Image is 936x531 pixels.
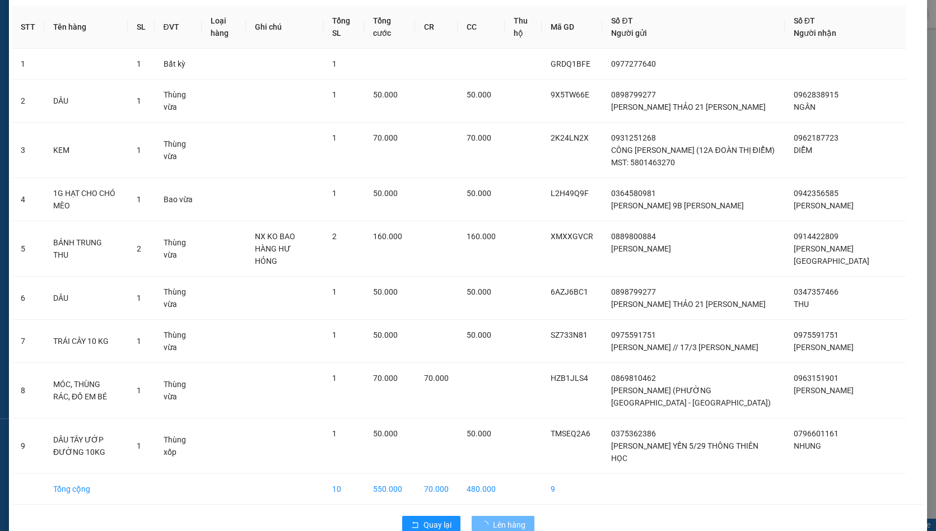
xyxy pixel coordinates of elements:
[12,221,44,277] td: 5
[137,195,141,204] span: 1
[246,6,324,49] th: Ghi chú
[794,16,815,25] span: Số ĐT
[551,133,589,142] span: 2K24LN2X
[44,474,128,505] td: Tổng cộng
[551,330,588,339] span: SZ733N81
[794,330,839,339] span: 0975591751
[373,429,398,438] span: 50.000
[542,6,602,49] th: Mã GD
[551,59,590,68] span: GRDQ1BFE
[611,103,766,111] span: [PERSON_NAME] THẢO 21 [PERSON_NAME]
[155,221,202,277] td: Thùng vừa
[155,80,202,123] td: Thùng vừa
[611,146,774,167] span: CÔNG [PERSON_NAME] (12A ĐOÀN THỊ ĐIỂM) MST: 5801463270
[794,441,821,450] span: NHUNG
[44,123,128,178] td: KEM
[458,6,505,49] th: CC
[373,133,398,142] span: 70.000
[332,287,337,296] span: 1
[493,519,525,531] span: Lên hàng
[551,429,590,438] span: TMSEQ2A6
[137,337,141,346] span: 1
[44,363,128,418] td: MÓC, THÙNG RÁC, ĐỒ EM BÉ
[611,330,656,339] span: 0975591751
[137,96,141,105] span: 1
[794,244,869,265] span: [PERSON_NAME][GEOGRAPHIC_DATA]
[481,521,493,529] span: loading
[12,363,44,418] td: 8
[794,29,836,38] span: Người nhận
[794,287,839,296] span: 0347357466
[411,521,419,530] span: rollback
[505,6,542,49] th: Thu hộ
[373,330,398,339] span: 50.000
[611,232,656,241] span: 0889800884
[611,189,656,198] span: 0364580981
[137,59,141,68] span: 1
[137,244,141,253] span: 2
[794,103,816,111] span: NGÂN
[611,16,632,25] span: Số ĐT
[794,201,854,210] span: [PERSON_NAME]
[467,133,491,142] span: 70.000
[12,80,44,123] td: 2
[467,429,491,438] span: 50.000
[332,429,337,438] span: 1
[128,6,155,49] th: SL
[364,6,415,49] th: Tổng cước
[551,90,589,99] span: 9X5TW66E
[332,59,337,68] span: 1
[542,474,602,505] td: 9
[137,146,141,155] span: 1
[12,6,44,49] th: STT
[155,418,202,474] td: Thùng xốp
[611,441,758,463] span: [PERSON_NAME] YẾN 5/29 THÔNG THIÊN HỌC
[44,418,128,474] td: DÂU TÂY ƯỚP ĐƯỜNG 10KG
[794,232,839,241] span: 0914422809
[415,6,458,49] th: CR
[137,386,141,395] span: 1
[44,80,128,123] td: DÂU
[794,429,839,438] span: 0796601161
[137,294,141,302] span: 1
[332,330,337,339] span: 1
[611,133,656,142] span: 0931251268
[424,374,449,383] span: 70.000
[794,386,854,395] span: [PERSON_NAME]
[332,133,337,142] span: 1
[373,90,398,99] span: 50.000
[12,277,44,320] td: 6
[155,363,202,418] td: Thùng vừa
[611,29,647,38] span: Người gửi
[12,178,44,221] td: 4
[323,474,364,505] td: 10
[44,277,128,320] td: DÂU
[467,330,491,339] span: 50.000
[155,123,202,178] td: Thùng vừa
[611,300,766,309] span: [PERSON_NAME] THẢO 21 [PERSON_NAME]
[332,232,337,241] span: 2
[373,287,398,296] span: 50.000
[202,6,246,49] th: Loại hàng
[155,320,202,363] td: Thùng vừa
[44,320,128,363] td: TRÁI CÂY 10 KG
[373,374,398,383] span: 70.000
[611,59,656,68] span: 0977277640
[155,178,202,221] td: Bao vừa
[44,178,128,221] td: 1G HẠT CHO CHÓ MÈO
[794,189,839,198] span: 0942356585
[551,287,588,296] span: 6AZJ6BC1
[332,374,337,383] span: 1
[155,6,202,49] th: ĐVT
[794,133,839,142] span: 0962187723
[323,6,364,49] th: Tổng SL
[44,221,128,277] td: BÁNH TRUNG THU
[611,386,771,407] span: [PERSON_NAME] (PHƯỜNG [GEOGRAPHIC_DATA] - [GEOGRAPHIC_DATA])
[44,6,128,49] th: Tên hàng
[137,441,141,450] span: 1
[611,374,656,383] span: 0869810462
[794,374,839,383] span: 0963151901
[611,201,744,210] span: [PERSON_NAME] 9B [PERSON_NAME]
[467,287,491,296] span: 50.000
[12,123,44,178] td: 3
